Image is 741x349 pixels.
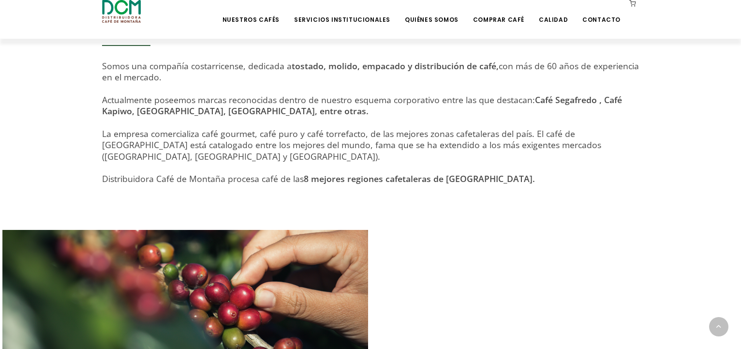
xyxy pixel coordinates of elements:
span: Distribuidora Café de Montaña procesa café de las [102,173,535,184]
strong: Café Segafredo , Café Kapiwo, [GEOGRAPHIC_DATA], [GEOGRAPHIC_DATA], entre otras. [102,94,622,117]
a: Servicios Institucionales [288,1,396,24]
strong: tostado, molido, empacado y distribución de café, [292,60,499,72]
span: La empresa comercializa café gourmet, café puro y café torrefacto, de las mejores zonas cafetaler... [102,128,601,162]
a: Comprar Café [467,1,530,24]
strong: 8 mejores regiones cafetaleras de [GEOGRAPHIC_DATA]. [304,173,535,184]
a: Calidad [533,1,574,24]
a: Nuestros Cafés [217,1,285,24]
span: Actualmente poseemos marcas reconocidas dentro de nuestro esquema corporativo entre las que desta... [102,94,622,117]
a: Quiénes Somos [399,1,464,24]
a: Contacto [577,1,626,24]
span: Somos una compañía costarricense, dedicada a con más de 60 años de experiencia en el mercado. [102,60,639,83]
